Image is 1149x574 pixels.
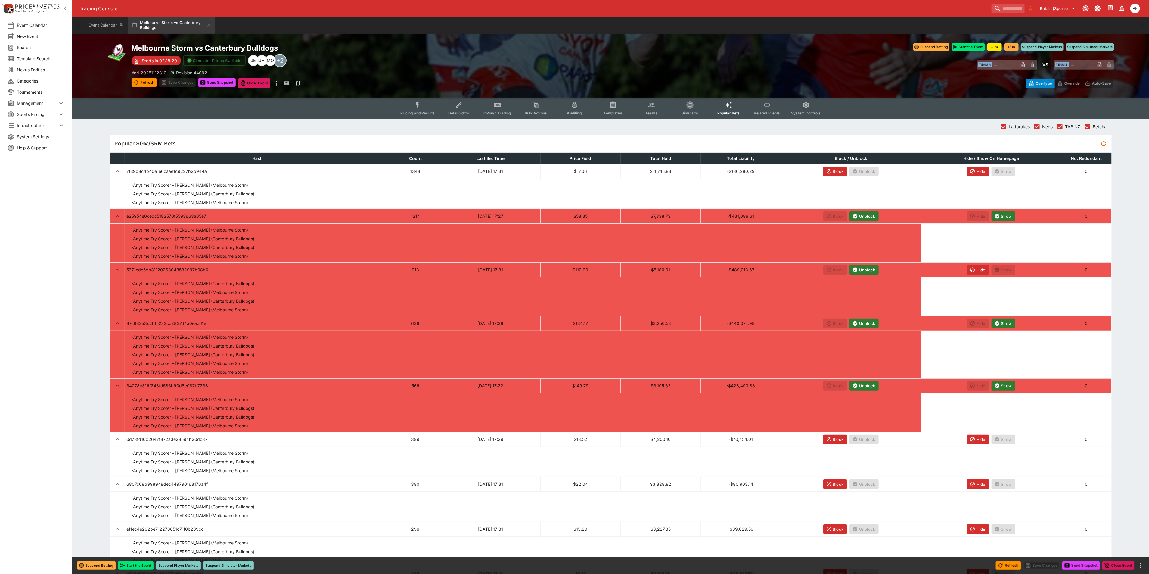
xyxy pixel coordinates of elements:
td: [DATE] 17:27 [440,209,541,223]
span: InPlay™ Trading [483,111,511,115]
td: 87c982a3c2bf52a3cc2837d4a0eac61e [125,316,390,331]
button: Show [992,319,1016,328]
button: Suspend Player Markets [1021,43,1064,51]
p: - Anytime Try Scorer - [PERSON_NAME] (Canterbury Bulldogs) [132,343,255,349]
button: Simulator Prices Available [183,55,246,66]
span: Categories [17,78,65,84]
td: [DATE] 17:22 [440,378,541,393]
button: Hide [967,435,989,444]
td: -$80,903.14 [701,477,781,491]
button: Hide [967,524,989,534]
button: expand row [112,318,123,329]
span: Neds [1042,123,1053,130]
img: PriceKinetics [15,4,60,9]
span: Related Events [754,111,780,115]
td: 636 [390,316,440,331]
p: - Anytime Try Scorer - [PERSON_NAME] (Canterbury Bulldogs) [132,280,255,287]
p: - Anytime Try Scorer - [PERSON_NAME] (Melbourne Storm) [132,369,248,375]
button: Block [823,479,847,489]
span: Templates [604,111,622,115]
span: TAB NZ [1065,123,1081,130]
button: Start the Event [118,561,154,570]
button: Close Event [238,78,270,88]
button: Suspend Betting [913,43,949,51]
td: $3,227.35 [621,522,701,536]
p: - Anytime Try Scorer - [PERSON_NAME] (Melbourne Storm) [132,423,248,429]
p: - Anytime Try Scorer - [PERSON_NAME] (Melbourne Storm) [132,289,248,295]
span: Event Calendar [17,22,65,28]
button: Show [992,211,1016,221]
img: rugby_league.png [107,43,127,63]
p: - Anytime Try Scorer - [PERSON_NAME] (Melbourne Storm) [132,307,248,313]
p: - Anytime Try Scorer - [PERSON_NAME] (Canterbury Bulldogs) [132,414,255,420]
p: - Anytime Try Scorer - [PERSON_NAME] (Melbourne Storm) [132,227,248,233]
td: 0d73fd16d2647f872a3e28594b20dc87 [125,432,390,447]
td: $3,195.62 [621,378,701,393]
button: Block [823,167,847,176]
button: Unblock [849,211,879,221]
span: Teams [645,111,657,115]
th: No. Redundant [1061,153,1111,164]
p: - Anytime Try Scorer - [PERSON_NAME] (Canterbury Bulldogs) [132,244,255,251]
p: - Anytime Try Scorer - [PERSON_NAME] (Melbourne Storm) [132,360,248,367]
button: No Bookmarks [1026,4,1036,13]
td: 913 [390,262,440,277]
td: $58.35 [541,209,621,223]
p: - Anytime Try Scorer - [PERSON_NAME] (Melbourne Storm) [132,182,248,188]
button: Event Calendar [85,17,127,34]
th: Block / Unblock [781,153,921,164]
div: Peter Fairgrieve [1130,4,1140,13]
td: 34078c316f243fd586b90d8e087b7238 [125,378,390,393]
button: Suspend Betting [77,561,116,570]
td: $11,745.83 [621,164,701,179]
p: 0 [1063,436,1109,442]
span: System Settings [17,133,65,140]
button: Toggle light/dark mode [1092,3,1103,14]
button: expand row [112,166,123,177]
button: more [1137,562,1144,569]
span: Popular SGM/SRM Bets [115,140,1098,147]
td: [DATE] 17:31 [440,522,541,536]
td: 6807c08b998948dec449790168176a4f [125,477,390,491]
p: Starts in 02:18:20 [142,58,177,64]
th: Price Field [541,153,621,164]
span: Auditing [567,111,582,115]
p: - Anytime Try Scorer - [PERSON_NAME] (Canterbury Bulldogs) [132,191,255,197]
span: Nexus Entities [17,67,65,73]
p: 0 [1063,320,1109,326]
td: -$186,280.29 [701,164,781,179]
span: Search [17,44,65,51]
td: $110.90 [541,262,621,277]
span: Sports Pricing [17,111,57,117]
div: Jiahao Hao [256,55,267,66]
button: Block [823,524,847,534]
span: Tournaments [17,89,65,95]
td: 296 [390,522,440,536]
p: 0 [1063,267,1109,273]
img: Sportsbook Management [15,10,48,13]
p: - Anytime Try Scorer - [PERSON_NAME] (Melbourne Storm) [132,495,248,501]
td: 566 [390,378,440,393]
button: Show [992,381,1016,391]
p: 0 [1063,382,1109,389]
td: $3,250.53 [621,316,701,331]
td: e25954e0cedc5182570f5593663a65e7 [125,209,390,223]
span: Team B [1055,62,1069,67]
td: $7,838.73 [621,209,701,223]
button: +5m [1004,43,1019,51]
button: Start the Event [952,43,985,51]
td: ef1ec4e292be712278651c71f0b239cc [125,522,390,536]
th: Hash [125,153,390,164]
td: $13.20 [541,522,621,536]
span: Betcha [1093,123,1107,130]
p: - Anytime Try Scorer - [PERSON_NAME] (Canterbury Bulldogs) [132,459,255,465]
span: Popular Bets [717,111,740,115]
button: expand row [112,264,123,275]
td: -$39,029.59 [701,522,781,536]
button: Connected to PK [1080,3,1091,14]
p: Overtype [1036,80,1052,86]
button: Refresh [996,561,1021,570]
td: $22.04 [541,477,621,491]
button: Suspend Player Markets [156,561,201,570]
span: Template Search [17,55,65,62]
